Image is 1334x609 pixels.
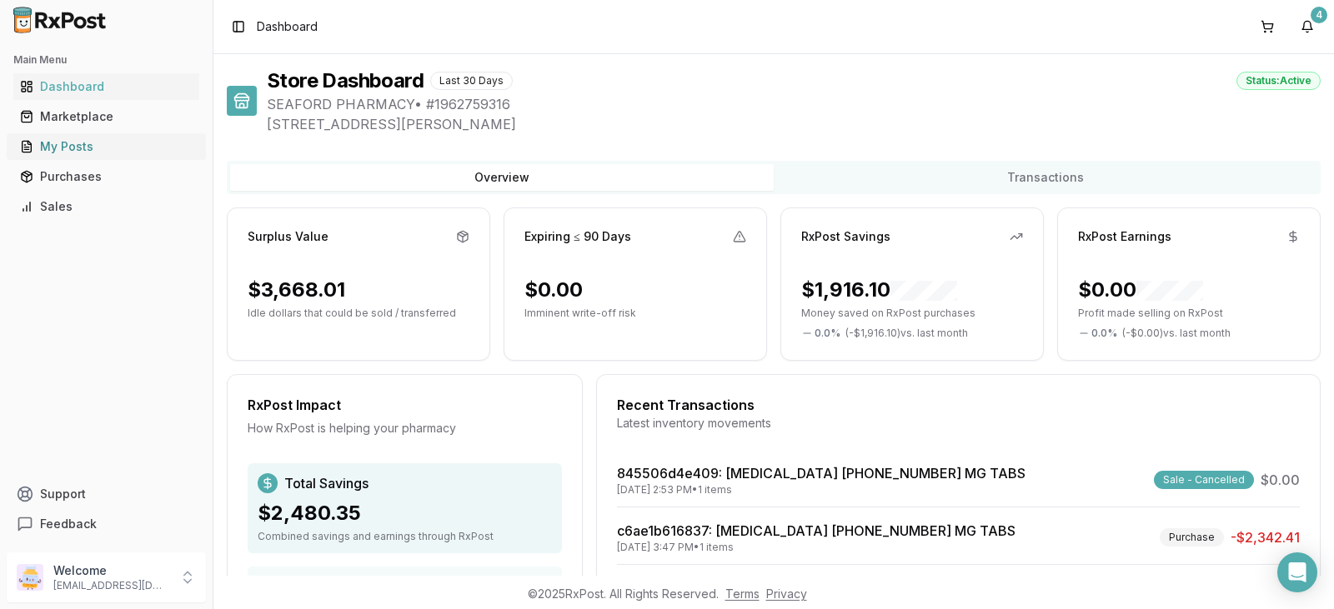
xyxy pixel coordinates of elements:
[815,327,840,340] span: 0.0 %
[258,530,552,543] div: Combined savings and earnings through RxPost
[617,465,1026,482] a: 845506d4e409: [MEDICAL_DATA] [PHONE_NUMBER] MG TABS
[617,541,1016,554] div: [DATE] 3:47 PM • 1 items
[1294,13,1321,40] button: 4
[430,72,513,90] div: Last 30 Days
[13,102,199,132] a: Marketplace
[524,277,583,303] div: $0.00
[257,18,318,35] nav: breadcrumb
[1277,552,1317,592] div: Open Intercom Messenger
[801,277,957,303] div: $1,916.10
[13,53,199,67] h2: Main Menu
[20,78,193,95] div: Dashboard
[7,163,206,190] button: Purchases
[230,164,774,191] button: Overview
[20,168,193,185] div: Purchases
[617,483,1026,497] div: [DATE] 2:53 PM • 1 items
[7,133,206,160] button: My Posts
[248,228,328,245] div: Surplus Value
[248,420,562,437] div: How RxPost is helping your pharmacy
[257,18,318,35] span: Dashboard
[1122,327,1231,340] span: ( - $0.00 ) vs. last month
[53,579,169,592] p: [EMAIL_ADDRESS][DOMAIN_NAME]
[1078,307,1300,320] p: Profit made selling on RxPost
[53,562,169,579] p: Welcome
[248,307,469,320] p: Idle dollars that could be sold / transferred
[524,228,631,245] div: Expiring ≤ 90 Days
[20,198,193,215] div: Sales
[845,327,968,340] span: ( - $1,916.10 ) vs. last month
[7,103,206,130] button: Marketplace
[13,192,199,222] a: Sales
[1154,471,1254,489] div: Sale - Cancelled
[1091,327,1117,340] span: 0.0 %
[7,7,113,33] img: RxPost Logo
[7,509,206,539] button: Feedback
[617,522,1016,539] a: c6ae1b616837: [MEDICAL_DATA] [PHONE_NUMBER] MG TABS
[248,395,562,415] div: RxPost Impact
[13,162,199,192] a: Purchases
[725,587,760,601] a: Terms
[1078,277,1203,303] div: $0.00
[524,307,746,320] p: Imminent write-off risk
[284,473,369,493] span: Total Savings
[258,500,552,527] div: $2,480.35
[7,479,206,509] button: Support
[20,138,193,155] div: My Posts
[267,114,1321,134] span: [STREET_ADDRESS][PERSON_NAME]
[1231,527,1300,547] span: -$2,342.41
[801,228,890,245] div: RxPost Savings
[267,94,1321,114] span: SEAFORD PHARMACY • # 1962759316
[20,108,193,125] div: Marketplace
[7,73,206,100] button: Dashboard
[1078,228,1171,245] div: RxPost Earnings
[617,415,1300,432] div: Latest inventory movements
[7,193,206,220] button: Sales
[766,587,807,601] a: Privacy
[774,164,1317,191] button: Transactions
[13,72,199,102] a: Dashboard
[801,307,1023,320] p: Money saved on RxPost purchases
[1236,72,1321,90] div: Status: Active
[617,395,1300,415] div: Recent Transactions
[1160,528,1224,547] div: Purchase
[1261,470,1300,490] span: $0.00
[1311,7,1327,23] div: 4
[13,132,199,162] a: My Posts
[40,516,97,532] span: Feedback
[267,67,424,94] h1: Store Dashboard
[248,277,345,303] div: $3,668.01
[17,564,43,591] img: User avatar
